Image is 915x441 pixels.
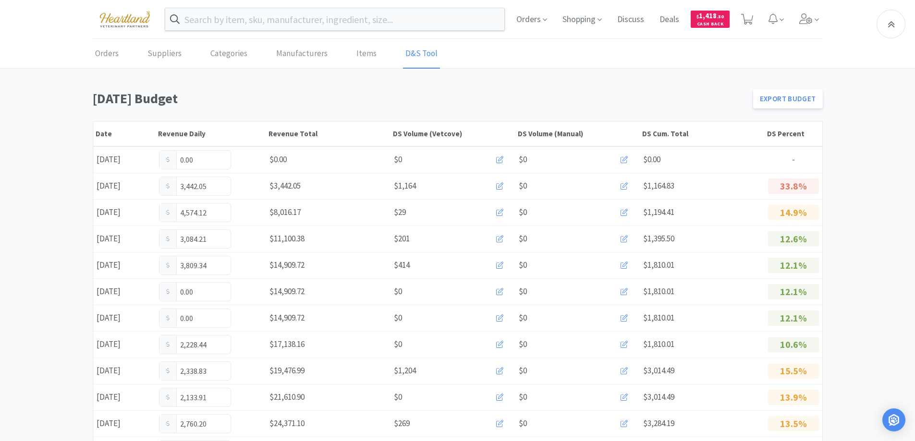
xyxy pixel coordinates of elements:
[768,179,819,194] p: 33.8%
[158,129,264,138] div: Revenue Daily
[519,259,527,272] span: $0
[93,308,156,328] div: [DATE]
[274,39,330,69] a: Manufacturers
[208,39,250,69] a: Categories
[269,339,305,349] span: $17,138.16
[643,286,674,297] span: $1,810.01
[519,311,527,324] span: $0
[643,180,674,191] span: $1,164.83
[643,392,674,402] span: $3,014.49
[717,13,724,20] span: . 50
[519,232,527,245] span: $0
[96,129,153,138] div: Date
[394,285,402,298] span: $0
[269,365,305,376] span: $19,476.99
[519,153,527,166] span: $0
[643,260,674,270] span: $1,810.01
[394,311,402,324] span: $0
[768,390,819,405] p: 13.9%
[394,179,416,192] span: $1,164
[93,282,156,301] div: [DATE]
[613,15,648,24] a: Discuss
[768,337,819,352] p: 10.6%
[768,284,819,299] p: 12.1%
[394,232,410,245] span: $201
[269,207,301,217] span: $8,016.17
[393,129,513,138] div: DS Volume (Vetcove)
[768,363,819,379] p: 15.5%
[93,229,156,249] div: [DATE]
[93,203,156,222] div: [DATE]
[643,418,674,429] span: $3,284.19
[691,6,730,32] a: $1,418.50Cash Back
[269,154,287,165] span: $0.00
[768,416,819,431] p: 13.5%
[643,233,674,244] span: $1,395.50
[519,179,527,192] span: $0
[643,154,660,165] span: $0.00
[394,206,406,219] span: $29
[269,260,305,270] span: $14,909.72
[519,285,527,298] span: $0
[93,361,156,381] div: [DATE]
[269,286,305,297] span: $14,909.72
[768,258,819,273] p: 12.1%
[696,13,699,20] span: $
[753,89,823,108] a: Export Budget
[93,387,156,407] div: [DATE]
[269,180,301,191] span: $3,442.05
[394,259,410,272] span: $414
[643,339,674,349] span: $1,810.01
[768,205,819,220] p: 14.9%
[269,392,305,402] span: $21,610.90
[768,153,819,166] p: -
[93,334,156,354] div: [DATE]
[354,39,379,69] a: Items
[696,11,724,20] span: 1,418
[403,39,440,69] a: D&S Tool
[93,150,156,169] div: [DATE]
[269,418,305,429] span: $24,371.10
[518,129,638,138] div: DS Volume (Manual)
[269,312,305,323] span: $14,909.72
[268,129,389,138] div: Revenue Total
[519,364,527,377] span: $0
[394,391,402,404] span: $0
[643,207,674,217] span: $1,194.41
[165,8,505,30] input: Search by item, sku, manufacturer, ingredient, size...
[642,129,762,138] div: DS Cum. Total
[656,15,683,24] a: Deals
[519,338,527,351] span: $0
[93,176,156,196] div: [DATE]
[269,233,305,244] span: $11,100.38
[768,231,819,247] p: 12.6%
[519,206,527,219] span: $0
[519,417,527,430] span: $0
[767,129,820,138] div: DS Percent
[394,153,402,166] span: $0
[93,6,157,32] img: cad7bdf275c640399d9c6e0c56f98fd2_10.png
[519,391,527,404] span: $0
[394,417,410,430] span: $269
[882,408,905,431] div: Open Intercom Messenger
[643,365,674,376] span: $3,014.49
[93,88,747,109] h1: [DATE] Budget
[93,255,156,275] div: [DATE]
[768,310,819,326] p: 12.1%
[394,364,416,377] span: $1,204
[696,22,724,28] span: Cash Back
[145,39,184,69] a: Suppliers
[643,312,674,323] span: $1,810.01
[93,414,156,433] div: [DATE]
[93,39,121,69] a: Orders
[394,338,402,351] span: $0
